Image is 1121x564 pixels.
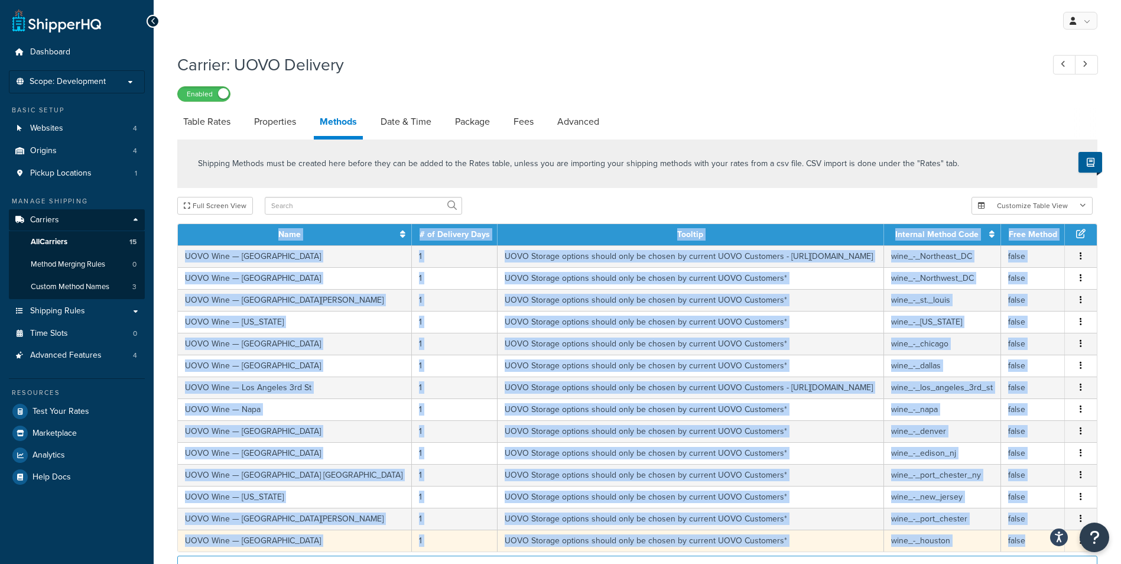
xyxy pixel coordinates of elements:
[33,472,71,482] span: Help Docs
[178,311,412,333] td: UOVO Wine — [US_STATE]
[884,267,1002,289] td: wine_-_Northwest_DC
[971,197,1093,215] button: Customize Table View
[1001,420,1065,442] td: false
[498,333,883,355] td: UOVO Storage options should only be chosen by current UOVO Customers*
[178,486,412,508] td: UOVO Wine — [US_STATE]
[9,445,145,466] a: Analytics
[9,323,145,345] a: Time Slots0
[412,267,498,289] td: 1
[412,377,498,398] td: 1
[9,163,145,184] a: Pickup Locations1
[884,508,1002,530] td: wine_-_port_chester
[884,289,1002,311] td: wine_-_st._louis
[498,311,883,333] td: UOVO Storage options should only be chosen by current UOVO Customers*
[498,355,883,377] td: UOVO Storage options should only be chosen by current UOVO Customers*
[412,245,498,267] td: 1
[375,108,437,136] a: Date & Time
[1001,377,1065,398] td: false
[248,108,302,136] a: Properties
[9,41,145,63] li: Dashboard
[9,118,145,140] a: Websites4
[265,197,462,215] input: Search
[9,140,145,162] a: Origins4
[498,442,883,464] td: UOVO Storage options should only be chosen by current UOVO Customers*
[132,260,137,270] span: 0
[9,388,145,398] div: Resources
[884,464,1002,486] td: wine_-_port_chester_ny
[9,276,145,298] a: Custom Method Names3
[1001,333,1065,355] td: false
[1001,355,1065,377] td: false
[498,508,883,530] td: UOVO Storage options should only be chosen by current UOVO Customers*
[30,329,68,339] span: Time Slots
[177,108,236,136] a: Table Rates
[884,420,1002,442] td: wine_-_denver
[178,87,230,101] label: Enabled
[412,398,498,420] td: 1
[30,351,102,361] span: Advanced Features
[9,276,145,298] li: Custom Method Names
[412,420,498,442] td: 1
[1001,398,1065,420] td: false
[9,118,145,140] li: Websites
[498,464,883,486] td: UOVO Storage options should only be chosen by current UOVO Customers*
[884,311,1002,333] td: wine_-_[US_STATE]
[30,146,57,156] span: Origins
[9,105,145,115] div: Basic Setup
[9,323,145,345] li: Time Slots
[412,355,498,377] td: 1
[498,377,883,398] td: UOVO Storage options should only be chosen by current UOVO Customers - [URL][DOMAIN_NAME]
[884,530,1002,552] td: wine_-_houston
[178,377,412,398] td: UOVO Wine — Los Angeles 3rd St
[9,401,145,422] a: Test Your Rates
[177,53,1031,76] h1: Carrier: UOVO Delivery
[412,464,498,486] td: 1
[884,442,1002,464] td: wine_-_edison_nj
[412,530,498,552] td: 1
[30,306,85,316] span: Shipping Rules
[884,355,1002,377] td: wine_-_dallas
[1001,224,1065,245] th: Free Method
[30,215,59,225] span: Carriers
[1080,523,1109,552] button: Open Resource Center
[133,124,137,134] span: 4
[9,231,145,253] a: AllCarriers15
[412,442,498,464] td: 1
[135,168,137,179] span: 1
[30,168,92,179] span: Pickup Locations
[31,282,109,292] span: Custom Method Names
[498,420,883,442] td: UOVO Storage options should only be chosen by current UOVO Customers*
[1001,289,1065,311] td: false
[884,398,1002,420] td: wine_-_napa
[178,442,412,464] td: UOVO Wine — [GEOGRAPHIC_DATA]
[30,77,106,87] span: Scope: Development
[314,108,363,140] a: Methods
[9,423,145,444] a: Marketplace
[412,486,498,508] td: 1
[9,209,145,231] a: Carriers
[412,333,498,355] td: 1
[33,407,89,417] span: Test Your Rates
[132,282,137,292] span: 3
[133,351,137,361] span: 4
[30,47,70,57] span: Dashboard
[178,267,412,289] td: UOVO Wine — [GEOGRAPHIC_DATA]
[508,108,540,136] a: Fees
[178,333,412,355] td: UOVO Wine — [GEOGRAPHIC_DATA]
[30,124,63,134] span: Websites
[9,254,145,275] a: Method Merging Rules0
[412,289,498,311] td: 1
[412,508,498,530] td: 1
[1001,245,1065,267] td: false
[1078,152,1102,173] button: Show Help Docs
[178,355,412,377] td: UOVO Wine — [GEOGRAPHIC_DATA]
[9,466,145,488] a: Help Docs
[31,260,105,270] span: Method Merging Rules
[9,254,145,275] li: Method Merging Rules
[884,486,1002,508] td: wine_-_new_jersey
[9,300,145,322] a: Shipping Rules
[178,508,412,530] td: UOVO Wine — [GEOGRAPHIC_DATA][PERSON_NAME]
[198,157,959,170] p: Shipping Methods must be created here before they can be added to the Rates table, unless you are...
